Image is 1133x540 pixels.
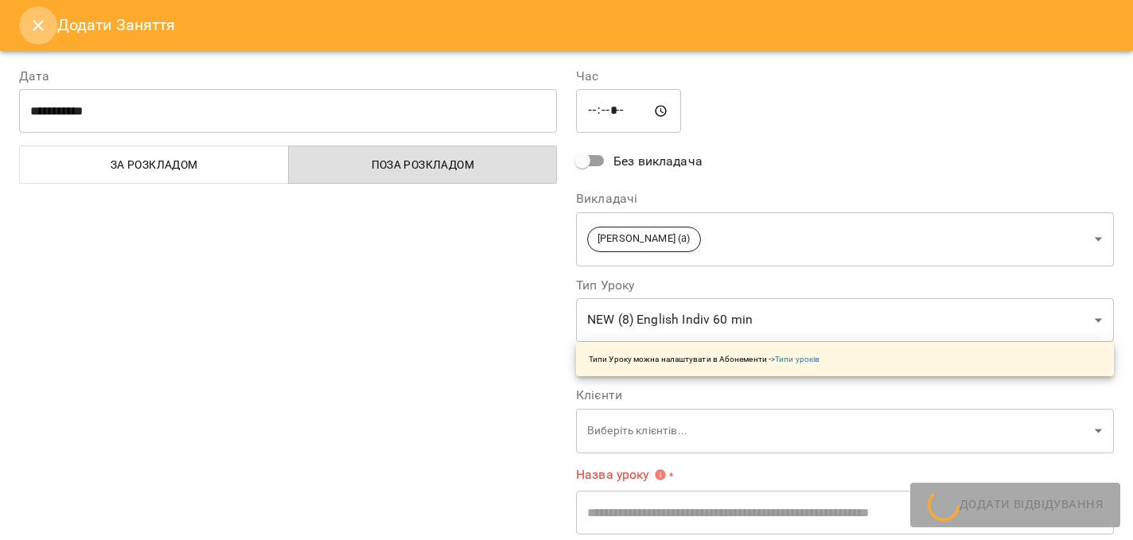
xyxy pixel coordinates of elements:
[19,146,289,184] button: За розкладом
[589,353,820,365] p: Типи Уроку можна налаштувати в Абонементи ->
[576,408,1114,453] div: Виберіть клієнтів...
[576,279,1114,292] label: Тип Уроку
[29,155,279,174] span: За розкладом
[576,298,1114,343] div: NEW (8) English Indiv 60 min
[288,146,558,184] button: Поза розкладом
[775,355,820,363] a: Типи уроків
[588,231,700,247] span: [PERSON_NAME] (а)
[19,70,557,83] label: Дата
[654,468,667,481] svg: Вкажіть назву уроку або виберіть клієнтів
[613,152,703,171] span: Без викладача
[587,423,1088,439] p: Виберіть клієнтів...
[576,212,1114,266] div: [PERSON_NAME] (а)
[57,13,1114,37] h6: Додати Заняття
[576,468,667,481] span: Назва уроку
[576,70,1114,83] label: Час
[298,155,548,174] span: Поза розкладом
[19,6,57,45] button: Close
[576,192,1114,205] label: Викладачі
[576,389,1114,402] label: Клієнти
